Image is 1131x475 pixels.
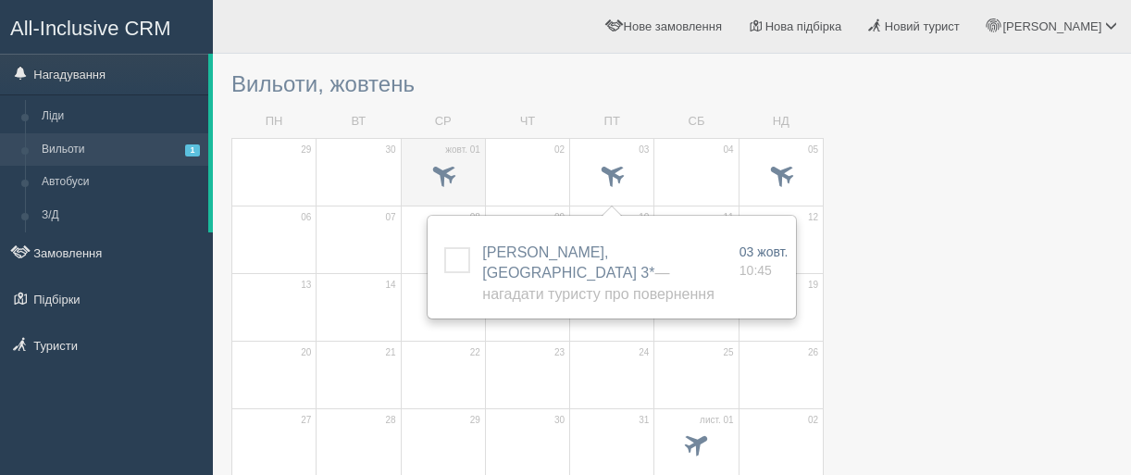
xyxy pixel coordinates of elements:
[482,244,714,303] span: [PERSON_NAME], [GEOGRAPHIC_DATA] 3*
[10,17,171,40] span: All-Inclusive CRM
[385,414,395,427] span: 28
[385,346,395,359] span: 21
[808,414,818,427] span: 02
[33,199,208,232] a: З/Д
[700,414,734,427] span: лист. 01
[724,346,734,359] span: 25
[231,72,824,96] h3: Вильоти, жовтень
[739,244,789,259] span: 03 жовт.
[724,144,734,156] span: 04
[1,1,212,52] a: All-Inclusive CRM
[639,414,649,427] span: 31
[301,144,311,156] span: 29
[570,106,654,138] td: ПТ
[639,346,649,359] span: 24
[739,243,789,280] a: 03 жовт. 10:45
[654,106,739,138] td: СБ
[808,211,818,224] span: 12
[739,263,772,278] span: 10:45
[639,144,649,156] span: 03
[33,166,208,199] a: Автобуси
[808,144,818,156] span: 05
[33,100,208,133] a: Ліди
[724,211,734,224] span: 11
[470,414,480,427] span: 29
[470,346,480,359] span: 22
[1002,19,1101,33] span: [PERSON_NAME]
[554,144,565,156] span: 02
[554,414,565,427] span: 30
[624,19,722,33] span: Нове замовлення
[885,19,960,33] span: Новий турист
[765,19,842,33] span: Нова підбірка
[385,279,395,292] span: 14
[301,211,311,224] span: 06
[33,133,208,167] a: Вильоти1
[739,106,823,138] td: НД
[301,346,311,359] span: 20
[232,106,317,138] td: ПН
[639,211,649,224] span: 10
[301,414,311,427] span: 27
[185,144,200,156] span: 1
[554,211,565,224] span: 09
[385,144,395,156] span: 30
[445,144,480,156] span: жовт. 01
[401,106,485,138] td: СР
[808,346,818,359] span: 26
[470,211,480,224] span: 08
[485,106,569,138] td: ЧТ
[385,211,395,224] span: 07
[808,279,818,292] span: 19
[482,244,714,303] a: [PERSON_NAME], [GEOGRAPHIC_DATA] 3*— Нагадати туристу про повернення
[301,279,311,292] span: 13
[554,346,565,359] span: 23
[317,106,401,138] td: ВТ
